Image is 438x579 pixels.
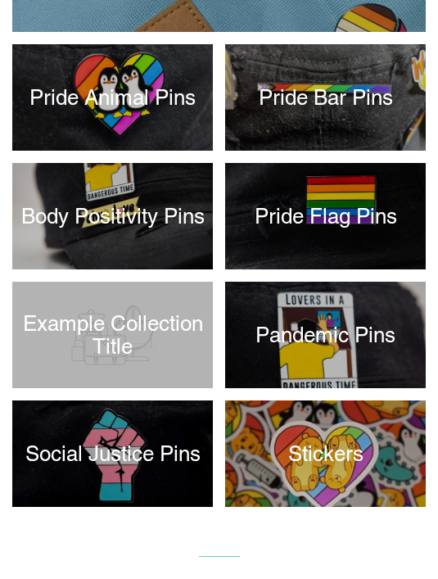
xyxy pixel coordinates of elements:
a: Pride Animal Pins [12,44,213,151]
a: Social Justice Pins [12,400,213,507]
a: Stickers [225,400,426,507]
a: Pride Flag Pins [225,163,426,269]
a: Pride Bar Pins [225,44,426,151]
a: Example Collection Title [12,282,213,388]
a: Body Positivity Pins [12,163,213,269]
a: Pandemic Pins [225,282,426,388]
